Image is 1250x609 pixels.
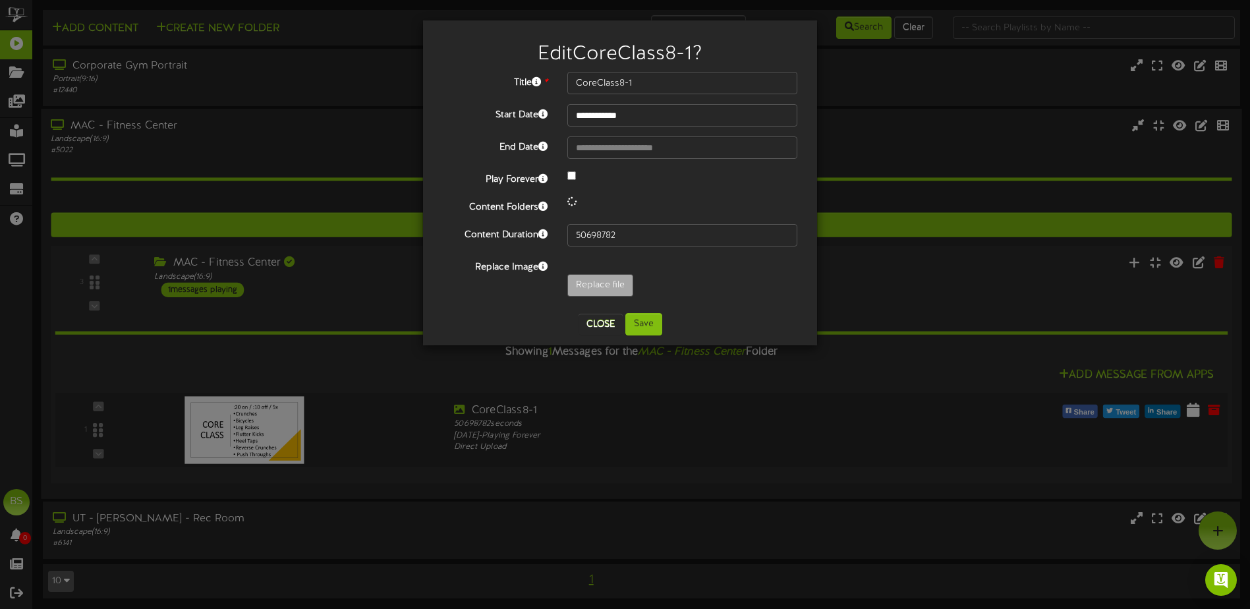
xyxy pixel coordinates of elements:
[443,43,797,65] h2: Edit CoreClass8-1 ?
[433,136,557,154] label: End Date
[567,72,797,94] input: Title
[567,224,797,246] input: 15
[579,314,623,335] button: Close
[433,256,557,274] label: Replace Image
[433,104,557,122] label: Start Date
[433,196,557,214] label: Content Folders
[1205,564,1237,596] div: Open Intercom Messenger
[625,313,662,335] button: Save
[433,72,557,90] label: Title
[433,169,557,187] label: Play Forever
[433,224,557,242] label: Content Duration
